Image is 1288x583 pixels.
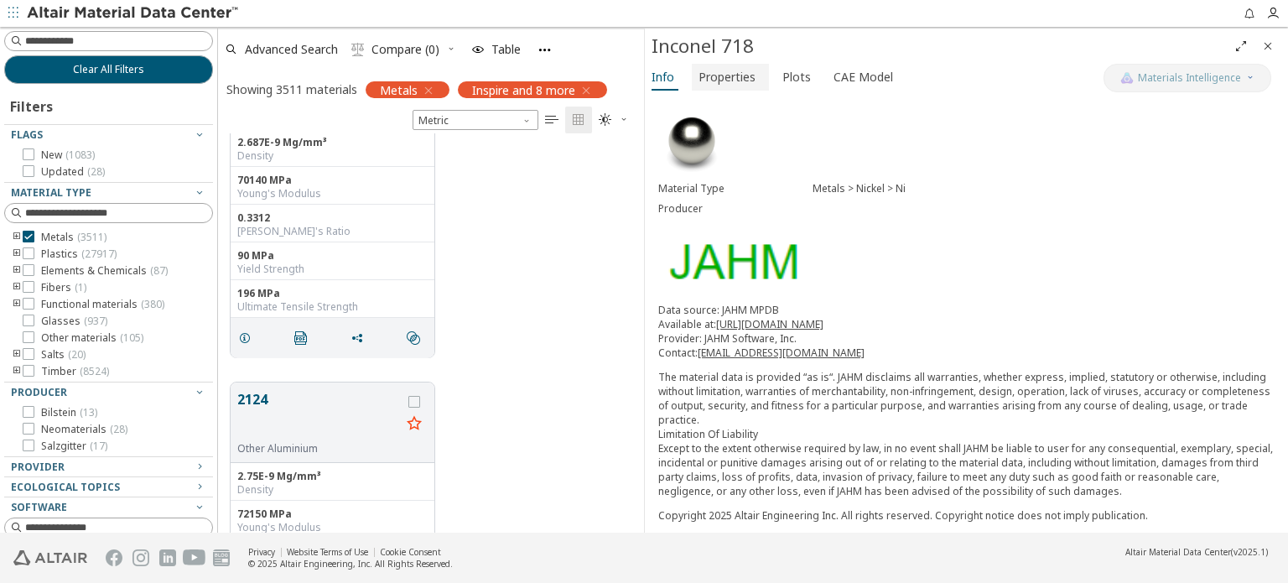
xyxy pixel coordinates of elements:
i: toogle group [11,281,23,294]
span: Plastics [41,247,117,261]
div: Density [237,483,428,497]
span: Glasses [41,315,107,328]
span: Elements & Chemicals [41,264,168,278]
span: ( 27917 ) [81,247,117,261]
a: [URL][DOMAIN_NAME] [716,317,823,331]
div: 70140 MPa [237,174,428,187]
span: Advanced Search [245,44,338,55]
span: ( 28 ) [87,164,105,179]
button: Ecological Topics [4,477,213,497]
img: Altair Engineering [13,550,87,565]
a: Cookie Consent [380,546,441,558]
span: Salzgitter [41,440,107,453]
a: [EMAIL_ADDRESS][DOMAIN_NAME] [698,346,865,360]
div: 90 MPa [237,249,428,263]
p: The material data is provided “as is“. JAHM disclaims all warranties, whether express, implied, s... [658,370,1275,498]
span: New [41,148,95,162]
i:  [599,113,612,127]
i: toogle group [11,231,23,244]
i: toogle group [11,264,23,278]
button: 2124 [237,389,401,442]
span: ( 8524 ) [80,364,109,378]
div: Filters [4,84,61,124]
button: Share [343,321,378,355]
span: ( 17 ) [90,439,107,453]
div: 72150 MPa [237,508,428,521]
button: Favorite [401,411,428,438]
div: Yield Strength [237,263,428,276]
img: Logo - Provider [658,232,806,289]
span: CAE Model [834,64,893,91]
span: ( 28 ) [110,422,127,436]
span: Neomaterials [41,423,127,436]
span: Flags [11,128,43,142]
span: ( 1 ) [75,280,86,294]
div: Metals > Nickel > Ni [813,182,1275,195]
a: Website Terms of Use [287,546,368,558]
span: Table [491,44,521,55]
img: Material Type Image [658,108,725,175]
span: Producer [11,385,67,399]
div: © 2025 Altair Engineering, Inc. All Rights Reserved. [248,558,453,570]
button: Close [1254,33,1281,60]
span: Info [652,64,674,91]
button: Theme [592,107,636,133]
div: grid [218,133,644,534]
span: Metals [380,82,418,97]
i: toogle group [11,348,23,362]
button: Provider [4,457,213,477]
i:  [407,331,420,345]
button: Full Screen [1228,33,1254,60]
span: Provider [11,460,65,474]
button: Software [4,497,213,518]
div: (v2025.1) [1125,546,1268,558]
div: Material Type [658,182,813,195]
img: AI Copilot [1120,71,1134,85]
button: Clear All Filters [4,55,213,84]
button: Producer [4,383,213,403]
div: 0.3312 [237,211,428,225]
span: Other materials [41,331,143,345]
span: Fibers [41,281,86,294]
span: ( 87 ) [150,263,168,278]
span: Compare (0) [371,44,439,55]
div: Other Aluminium [237,442,401,455]
span: Timber [41,365,109,378]
span: Materials Intelligence [1138,71,1241,85]
span: ( 20 ) [68,347,86,362]
span: Material Type [11,185,91,200]
span: ( 3511 ) [77,230,106,244]
button: Tile View [565,107,592,133]
div: Inconel 718 [652,33,1228,60]
span: Functional materials [41,298,164,311]
div: Young's Modulus [237,521,428,534]
button: Similar search [399,321,434,355]
span: Clear All Filters [73,63,144,76]
span: Altair Material Data Center [1125,546,1231,558]
i: toogle group [11,247,23,261]
span: Metric [413,110,538,130]
div: Producer [658,202,813,216]
a: Privacy [248,546,275,558]
span: ( 1083 ) [65,148,95,162]
span: Inspire and 8 more [472,82,575,97]
p: Data source: JAHM MPDB Available at: Provider: JAHM Software, Inc. Contact: [658,303,1275,360]
i: toogle group [11,365,23,378]
div: 2.75E-9 Mg/mm³ [237,470,428,483]
div: Showing 3511 materials [226,81,357,97]
span: Salts [41,348,86,362]
div: Young's Modulus [237,187,428,200]
span: Software [11,500,67,514]
span: Metals [41,231,106,244]
button: AI CopilotMaterials Intelligence [1104,64,1271,92]
span: ( 380 ) [141,297,164,311]
span: ( 937 ) [84,314,107,328]
i:  [351,43,365,56]
button: PDF Download [287,321,322,355]
i: toogle group [11,298,23,311]
i:  [572,113,585,127]
button: Table View [538,107,565,133]
div: 196 MPa [237,287,428,300]
button: Material Type [4,183,213,203]
span: Ecological Topics [11,480,120,494]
